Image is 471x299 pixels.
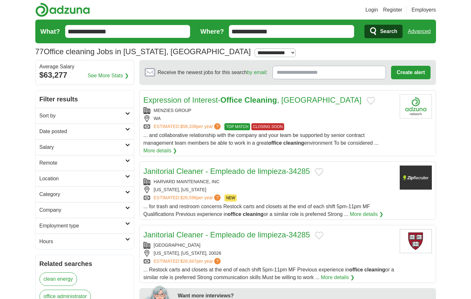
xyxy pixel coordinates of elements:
strong: Office [221,96,242,104]
a: Location [36,171,134,186]
span: ... and collaborative relationship with the company and your team be supported by senior contract... [144,132,379,146]
a: Remote [36,155,134,171]
strong: office [268,140,282,146]
h2: Salary [39,143,125,151]
a: Date posted [36,124,134,139]
h2: Date posted [39,128,125,135]
a: See More Stats ❯ [88,72,129,80]
button: Search [364,25,403,38]
a: ESTIMATED:$26,947per year? [154,258,222,265]
strong: cleaning [364,267,385,272]
button: Add to favorite jobs [315,232,323,239]
a: More details ❯ [144,147,177,155]
strong: office [228,211,241,217]
a: Advanced [408,25,431,38]
a: Janitorial Cleaner - Empleado de limpieza-34285 [144,230,310,239]
h1: Office cleaning Jobs in [US_STATE], [GEOGRAPHIC_DATA] [35,47,251,56]
h2: Remote [39,159,125,167]
img: Adzuna logo [35,3,90,17]
a: Janitorial Cleaner - Empleado de limpieza-34285 [144,167,310,175]
span: ? [214,123,221,130]
a: Company [36,202,134,218]
div: Average Salary [39,64,130,69]
button: Add to favorite jobs [367,97,375,105]
span: 77 [35,46,44,57]
a: Hours [36,234,134,249]
a: [GEOGRAPHIC_DATA] [154,243,201,248]
a: Sort by [36,108,134,124]
strong: office [349,267,363,272]
img: Harvard University logo [400,229,432,253]
span: $26,596 [180,195,196,200]
a: More details ❯ [350,210,383,218]
a: Login [365,6,378,14]
span: NEW [224,194,237,201]
div: $63,277 [39,69,130,81]
span: Receive the newest jobs for this search : [158,69,267,76]
label: What? [40,27,60,36]
label: Where? [200,27,224,36]
h2: Employment type [39,222,125,230]
h2: Location [39,175,125,183]
h2: Hours [39,238,125,245]
span: ... for trash and restroom concerns Restock carts and closets at the end of each shift 5pm-11pm M... [144,204,370,217]
strong: Cleaning [244,96,277,104]
span: ? [214,258,221,264]
span: TOP MATCH [224,123,250,130]
div: MENZIES GROUP [144,107,395,114]
span: ... Restock carts and closets at the end of each shift 5pm-11pm MF Previous experience in or a si... [144,267,394,280]
a: ESTIMATED:$58,338per year? [154,123,222,130]
a: Employment type [36,218,134,234]
div: [US_STATE], [US_STATE], 20026 [144,250,395,257]
strong: cleaning [283,140,304,146]
a: ESTIMATED:$26,596per year? [154,194,222,201]
button: Create alert [391,66,430,79]
img: Company logo [400,94,432,118]
span: ? [214,194,221,201]
span: $58,338 [180,124,196,129]
a: Category [36,186,134,202]
h2: Filter results [36,90,134,108]
button: Add to favorite jobs [315,168,323,176]
a: by email [247,70,266,75]
div: [US_STATE], [US_STATE] [144,186,395,193]
h2: Category [39,191,125,198]
strong: cleaning [243,211,264,217]
a: Salary [36,139,134,155]
span: Search [380,25,397,38]
a: clean energy [39,272,77,286]
h2: Sort by [39,112,125,120]
span: CLOSING SOON [251,123,284,130]
a: Employers [412,6,436,14]
div: HARVARD MAINTENANCE, INC [144,178,395,185]
a: More details ❯ [321,274,355,281]
a: Expression of Interest-Office Cleaning, [GEOGRAPHIC_DATA] [144,96,362,104]
h2: Related searches [39,259,130,269]
span: $26,947 [180,259,196,264]
h2: Company [39,206,125,214]
img: Company logo [400,166,432,190]
div: WA [144,115,395,122]
a: Register [383,6,402,14]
